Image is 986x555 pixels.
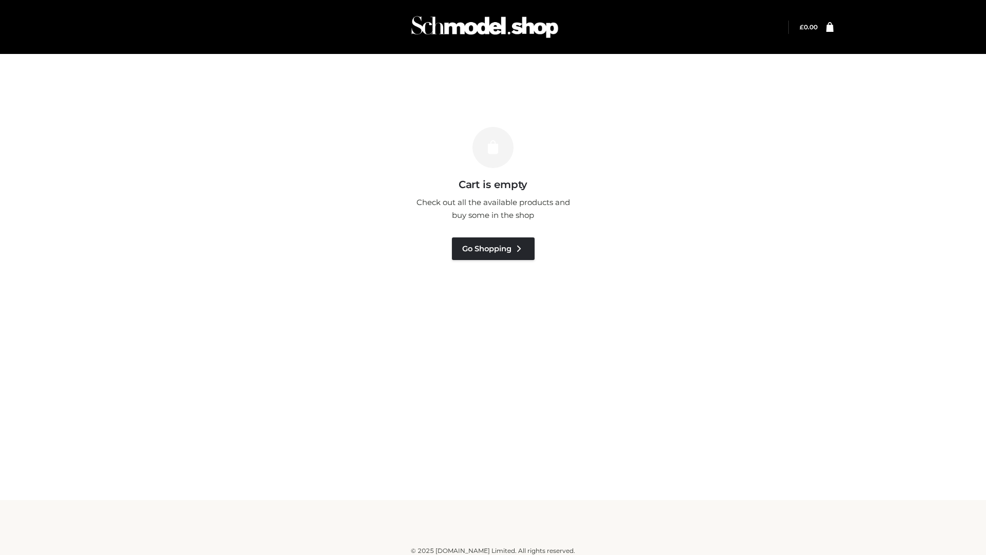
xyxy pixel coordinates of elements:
[176,178,810,191] h3: Cart is empty
[800,23,818,31] bdi: 0.00
[408,7,562,47] img: Schmodel Admin 964
[800,23,818,31] a: £0.00
[411,196,575,222] p: Check out all the available products and buy some in the shop
[452,237,535,260] a: Go Shopping
[800,23,804,31] span: £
